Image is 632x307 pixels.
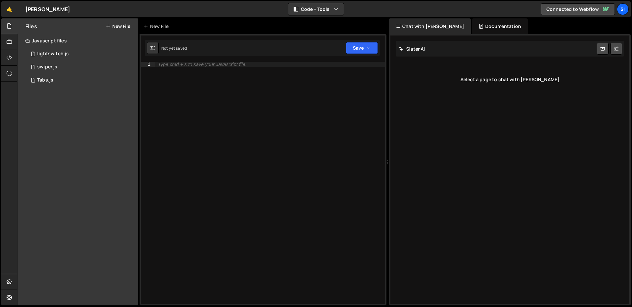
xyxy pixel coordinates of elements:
div: Javascript files [17,34,138,47]
div: 12705/31853.js [25,74,138,87]
a: SI [617,3,629,15]
div: Select a page to chat with [PERSON_NAME] [396,66,624,93]
button: New File [106,24,130,29]
a: 🤙 [1,1,17,17]
div: lightswitch.js [37,51,69,57]
div: 12705/31066.js [25,60,138,74]
h2: Files [25,23,37,30]
div: Documentation [472,18,528,34]
div: Tabs.js [37,77,53,83]
div: Not yet saved [161,45,187,51]
div: Type cmd + s to save your Javascript file. [158,62,247,67]
button: Save [346,42,378,54]
div: [PERSON_NAME] [25,5,70,13]
h2: Slater AI [399,46,425,52]
div: 12705/31852.js [25,47,138,60]
div: Chat with [PERSON_NAME] [389,18,471,34]
button: Code + Tools [288,3,344,15]
div: 1 [141,62,155,67]
div: New File [144,23,171,30]
a: Connected to Webflow [541,3,615,15]
div: swiper.js [37,64,57,70]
